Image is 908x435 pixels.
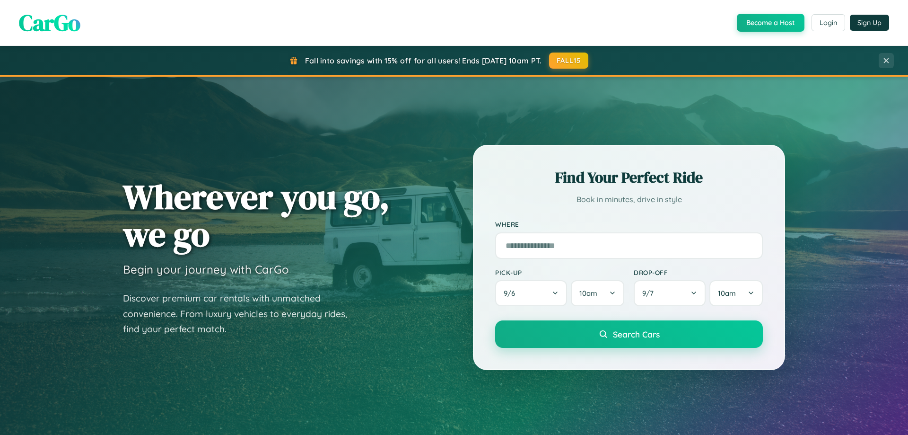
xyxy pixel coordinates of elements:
[123,291,359,337] p: Discover premium car rentals with unmatched convenience. From luxury vehicles to everyday rides, ...
[305,56,542,65] span: Fall into savings with 15% off for all users! Ends [DATE] 10am PT.
[709,280,763,306] button: 10am
[495,167,763,188] h2: Find Your Perfect Ride
[850,15,889,31] button: Sign Up
[634,280,706,306] button: 9/7
[812,14,845,31] button: Login
[123,178,390,253] h1: Wherever you go, we go
[718,289,736,298] span: 10am
[737,14,804,32] button: Become a Host
[495,320,763,348] button: Search Cars
[634,268,763,276] label: Drop-off
[495,268,624,276] label: Pick-up
[579,289,597,298] span: 10am
[613,329,660,339] span: Search Cars
[571,280,624,306] button: 10am
[549,53,589,69] button: FALL15
[495,193,763,206] p: Book in minutes, drive in style
[19,7,80,38] span: CarGo
[123,262,289,276] h3: Begin your journey with CarGo
[642,289,658,298] span: 9 / 7
[495,221,763,229] label: Where
[495,280,567,306] button: 9/6
[504,289,520,298] span: 9 / 6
